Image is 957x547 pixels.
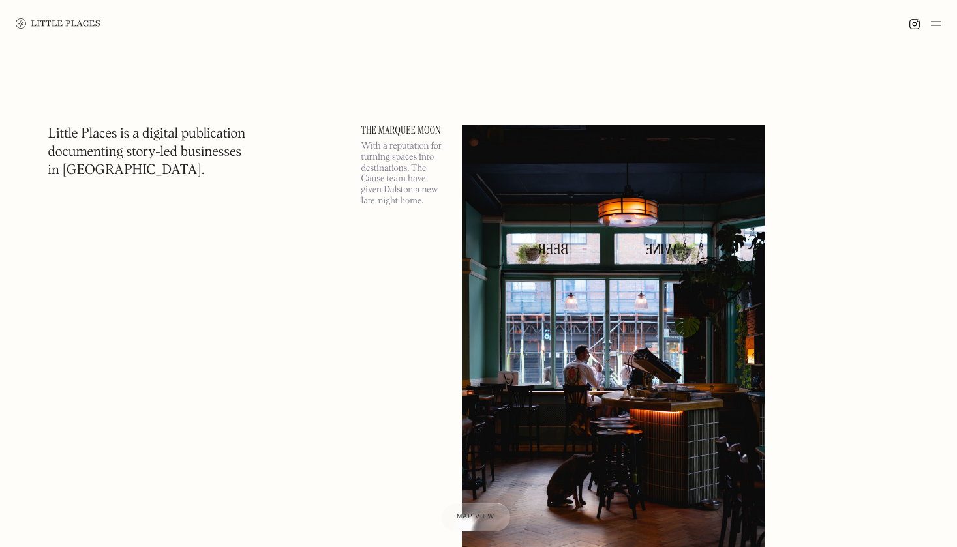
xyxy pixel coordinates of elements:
h1: Little Places is a digital publication documenting story-led businesses in [GEOGRAPHIC_DATA]. [48,125,246,180]
a: Map view [441,503,510,531]
a: The Marquee Moon [361,125,446,136]
span: Map view [457,513,494,520]
p: With a reputation for turning spaces into destinations, The Cause team have given Dalston a new l... [361,141,446,207]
